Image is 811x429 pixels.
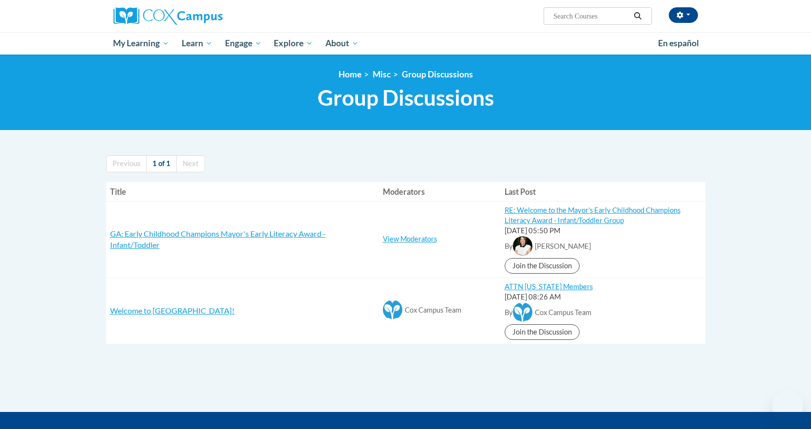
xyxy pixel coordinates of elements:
[175,32,219,55] a: Learn
[505,324,580,340] a: Join the Discussion
[505,206,680,224] a: RE: Welcome to the Mayor's Early Childhood Champions Literacy Award - Infant/Toddler Group
[110,306,235,315] a: Welcome to [GEOGRAPHIC_DATA]!
[113,7,299,25] a: Cox Campus
[772,390,803,421] iframe: Button to launch messaging window
[652,33,705,54] a: En español
[373,69,391,79] span: Misc
[339,69,361,79] a: Home
[219,32,268,55] a: Engage
[669,7,698,23] button: Account Settings
[405,306,461,314] span: Cox Campus Team
[146,155,177,172] a: 1 of 1
[535,242,591,250] span: [PERSON_NAME]
[176,155,205,172] a: Next
[113,7,223,25] img: Cox Campus
[505,282,593,291] a: ATTN [US_STATE] Members
[99,32,713,55] div: Main menu
[505,292,701,302] div: [DATE] 08:26 AM
[319,32,365,55] a: About
[383,300,402,319] img: Cox Campus Team
[630,10,645,22] button: Search
[110,229,326,249] a: GA: Early Childhood Champions Mayor's Early Literacy Award - Infant/Toddler
[182,37,212,49] span: Learn
[383,235,437,243] a: View Moderators
[505,242,513,250] span: By
[325,37,358,49] span: About
[513,236,532,256] img: Trina Heath
[513,302,532,322] img: Cox Campus Team
[535,308,591,317] span: Cox Campus Team
[505,226,701,236] div: [DATE] 05:50 PM
[383,187,425,196] span: Moderators
[106,155,147,172] a: Previous
[318,85,494,111] span: Group Discussions
[658,38,699,48] span: En español
[505,308,513,317] span: By
[505,258,580,274] a: Join the Discussion
[274,37,313,49] span: Explore
[505,187,536,196] span: Last Post
[106,155,705,172] nav: Page navigation col-md-12
[225,37,262,49] span: Engage
[113,37,169,49] span: My Learning
[107,32,176,55] a: My Learning
[552,10,630,22] input: Search Courses
[267,32,319,55] a: Explore
[402,69,473,79] a: Group Discussions
[110,187,126,196] span: Title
